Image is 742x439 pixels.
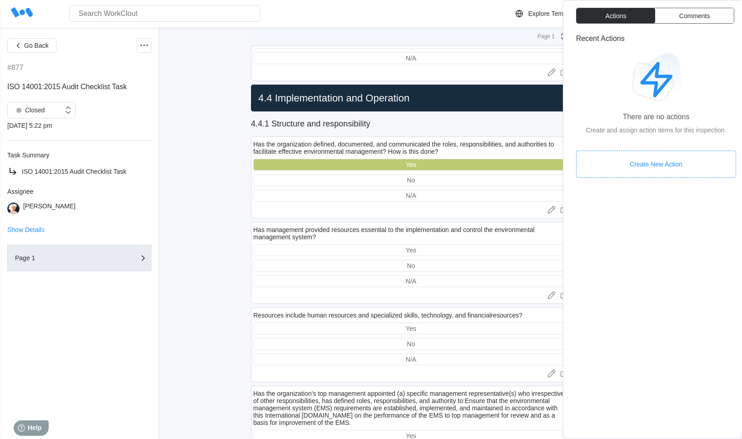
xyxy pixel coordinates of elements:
div: No [407,177,415,184]
div: Closed [12,104,45,116]
a: Explore Templates [514,8,610,19]
h2: 4.4 Implementation and Operation [255,92,567,105]
div: Yes [406,247,416,254]
span: ISO 14001:2015 Audit Checklist Task [22,168,126,175]
div: N/A [406,55,416,62]
a: ISO 14001:2015 Audit Checklist Task [7,166,151,177]
div: N/A [406,192,416,199]
div: N/A [406,356,416,363]
div: Has the organization’s top management appointed (a) specific management representative(s) who irr... [253,390,569,426]
span: Actions [606,13,627,19]
div: N/A [406,278,416,285]
img: user-4.png [7,202,20,215]
div: No [407,340,415,348]
div: Recent Actions [576,35,736,43]
span: Go Back [24,42,49,49]
div: Yes [406,161,416,168]
button: Comments [655,8,734,23]
div: Yes [406,325,416,332]
button: Go Back [7,38,56,53]
span: Create New Action [630,161,682,167]
span: ISO 14001:2015 Audit Checklist Task [7,83,127,91]
button: Page 1 [7,245,151,271]
div: [PERSON_NAME] [23,202,75,215]
div: Create and assign action items for this inspection. [586,125,727,136]
button: Actions [577,8,655,23]
div: Has management provided resources essential to the implementation and control the environmental m... [253,226,569,241]
div: Has the organization defined, documented, and communicated the roles, responsibilities, and autho... [253,141,569,155]
div: Page 1 [532,33,555,40]
button: Show Details [7,227,45,233]
div: [DATE] 5:22 pm [7,122,151,129]
div: Assignee [7,188,151,195]
button: Create New Action [576,151,736,178]
div: No [407,262,415,269]
input: Search WorkClout [69,5,260,22]
div: There are no actions [623,113,690,121]
span: Comments [679,13,710,19]
div: Task Summary [7,151,151,159]
div: Page 1 [15,255,106,261]
div: Resources include human resources and specialized skills, technology, and financialresources? [253,312,522,319]
div: Explore Templates [528,10,581,17]
p: 4.4.1 Structure and responsibility [251,115,571,133]
div: #877 [7,64,24,72]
